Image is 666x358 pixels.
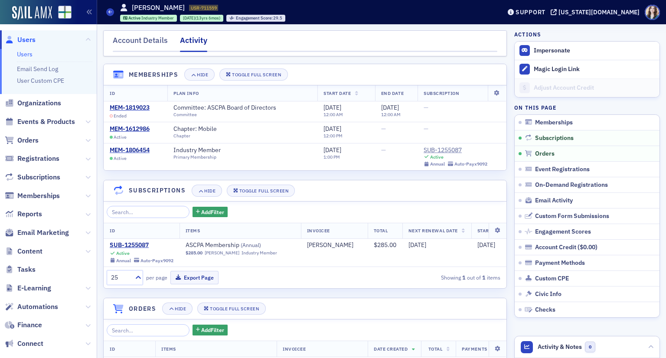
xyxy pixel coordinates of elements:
span: Invoicee [307,228,330,234]
div: [US_STATE][DOMAIN_NAME] [558,8,640,16]
span: [DATE] [323,146,341,154]
div: Hide [197,72,208,77]
span: Start Date [477,228,505,234]
button: AddFilter [193,325,228,335]
a: Chapter: Mobile [173,125,225,133]
span: Add Filter [201,208,224,216]
a: Users [17,50,33,58]
div: 25 [111,273,130,282]
span: Add Filter [201,326,224,334]
a: Registrations [5,154,59,163]
span: — [424,104,428,111]
div: Active [430,154,444,160]
h4: Orders [129,304,156,313]
a: Industry Member [173,146,229,154]
span: Active [114,134,127,140]
h4: Memberships [129,70,178,79]
span: Activity & Notes [538,342,582,351]
h4: On this page [514,104,660,111]
span: Automations [17,302,58,312]
a: Memberships [5,191,60,201]
button: Toggle Full Screen [227,185,295,197]
span: [DATE] [323,104,341,111]
span: Memberships [17,191,60,201]
div: Committee [173,112,284,117]
div: Toggle Full Screen [210,306,259,311]
div: Auto-Pay x9092 [140,258,173,264]
div: Magic Login Link [534,65,655,73]
input: Search… [107,324,189,336]
span: Memberships [535,119,573,127]
a: Email Marketing [5,228,69,238]
span: $285.00 [186,250,202,256]
span: [DATE] [381,104,399,111]
span: Items [186,228,200,234]
span: E-Learning [17,283,51,293]
img: SailAMX [58,6,72,19]
a: Events & Products [5,117,75,127]
a: MEM-1819023 [110,104,150,112]
button: Export Page [170,271,219,284]
span: [DATE] [183,15,195,21]
h1: [PERSON_NAME] [132,3,185,13]
a: SailAMX [12,6,52,20]
span: Connect [17,339,43,348]
span: Organizations [17,98,61,108]
span: Total [374,228,388,234]
span: [DATE] [477,241,495,249]
a: MEM-1806454 [110,146,150,154]
a: Automations [5,302,58,312]
span: Email Marketing [17,228,69,238]
div: Adjust Account Credit [534,84,655,92]
h4: Actions [514,30,541,38]
span: ( Annual ) [241,241,261,248]
span: Matthew Hilburn [307,241,362,249]
span: Payment Methods [535,259,585,267]
span: Plan Info [173,90,199,96]
span: Orders [17,136,39,145]
span: Custom Form Submissions [535,212,609,220]
a: Adjust Account Credit [515,78,659,97]
span: Engagement Scores [535,228,591,236]
span: Total [428,346,443,352]
button: Impersonate [534,47,570,55]
button: Hide [192,185,222,197]
span: [DATE] [408,241,426,249]
span: Checks [535,306,555,314]
time: 1:00 PM [323,154,340,160]
a: Content [5,247,42,256]
a: SUB-1255087 [110,241,173,249]
a: Subscriptions [5,172,60,182]
span: ID [110,346,115,352]
a: Tasks [5,265,36,274]
span: On-Demand Registrations [535,181,608,189]
span: Next Renewal Date [408,228,458,234]
time: 12:00 AM [381,111,401,117]
a: [PERSON_NAME] [307,241,353,249]
button: Toggle Full Screen [197,303,266,315]
a: Active Industry Member [123,15,174,21]
div: Auto-Pay x9092 [454,161,487,167]
div: Account Details [113,35,168,51]
a: Organizations [5,98,61,108]
span: Subscriptions [535,134,574,142]
button: [US_STATE][DOMAIN_NAME] [551,9,643,15]
span: Invoicee [283,346,306,352]
button: Toggle Full Screen [219,68,288,81]
span: ASCPA Membership [186,241,295,249]
span: Engagement Score : [236,15,274,21]
a: User Custom CPE [17,77,64,85]
span: Finance [17,320,42,330]
span: Start Date [323,90,351,96]
input: Search… [107,206,189,218]
button: AddFilter [193,207,228,218]
span: Active [114,156,127,161]
span: Payments [462,346,487,352]
a: Reports [5,209,42,219]
a: Email Send Log [17,65,58,73]
span: Events & Products [17,117,75,127]
div: Annual [116,258,131,264]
